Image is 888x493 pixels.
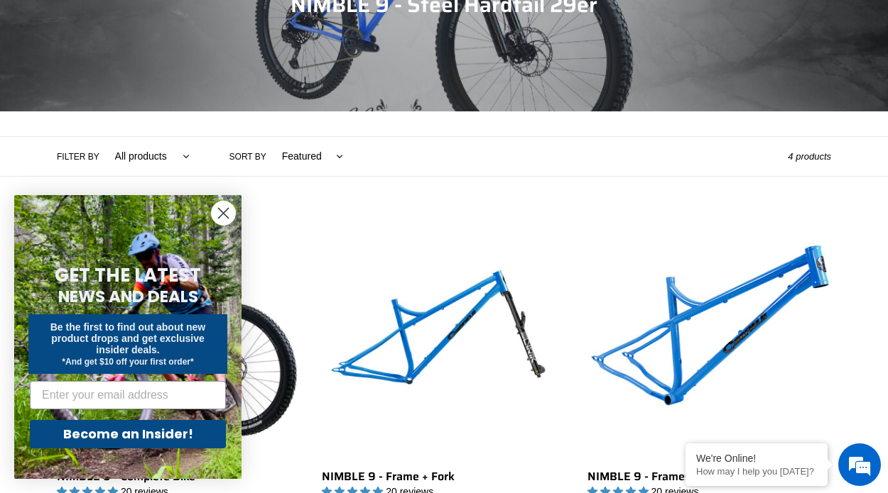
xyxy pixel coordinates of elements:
span: GET THE LATEST [55,262,201,288]
label: Sort by [229,150,266,163]
span: 4 products [788,151,831,162]
label: Filter by [57,150,99,163]
button: Become an Insider! [30,420,226,448]
input: Enter your email address [30,381,226,409]
button: Close dialog [211,201,236,226]
div: We're Online! [696,453,817,464]
span: *And get $10 off your first order* [62,357,193,367]
p: How may I help you today? [696,466,817,477]
span: NEWS AND DEALS [58,285,198,308]
span: Be the first to find out about new product drops and get exclusive insider deals. [50,321,206,355]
